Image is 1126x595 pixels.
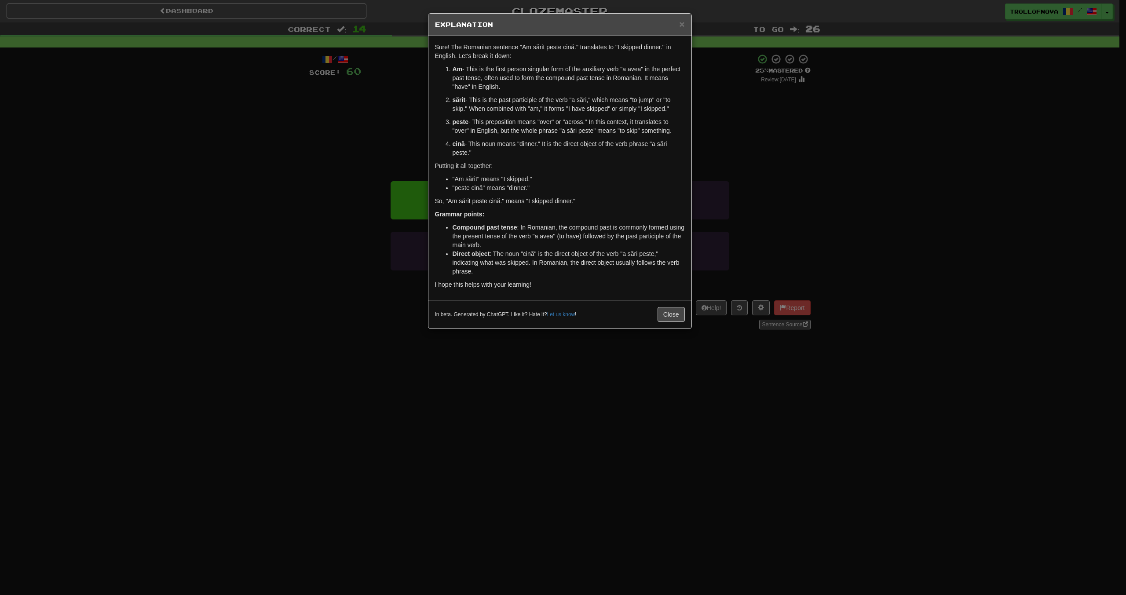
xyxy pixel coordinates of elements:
strong: cină [453,140,465,147]
h5: Explanation [435,20,685,29]
li: "Am sărit" means "I skipped." [453,175,685,183]
span: × [679,19,684,29]
strong: Direct object [453,250,490,257]
p: - This is the first person singular form of the auxiliary verb "a avea" in the perfect past tense... [453,65,685,91]
p: - This preposition means "over" or "across." In this context, it translates to "over" in English,... [453,117,685,135]
button: Close [658,307,685,322]
button: Close [679,19,684,29]
p: Sure! The Romanian sentence "Am sărit peste cină." translates to "I skipped dinner." in English. ... [435,43,685,60]
p: So, "Am sărit peste cină." means "I skipped dinner." [435,197,685,205]
strong: peste [453,118,469,125]
li: "peste cină" means "dinner." [453,183,685,192]
li: : In Romanian, the compound past is commonly formed using the present tense of the verb "a avea" ... [453,223,685,249]
strong: sărit [453,96,466,103]
p: - This is the past participle of the verb "a sări," which means "to jump" or "to skip." When comb... [453,95,685,113]
small: In beta. Generated by ChatGPT. Like it? Hate it? ! [435,311,577,318]
p: Putting it all together: [435,161,685,170]
strong: Compound past tense [453,224,517,231]
strong: Grammar points: [435,211,485,218]
li: : The noun "cină" is the direct object of the verb "a sări peste," indicating what was skipped. I... [453,249,685,276]
strong: Am [453,66,463,73]
a: Let us know [547,311,575,318]
p: - This noun means "dinner." It is the direct object of the verb phrase "a sări peste." [453,139,685,157]
p: I hope this helps with your learning! [435,280,685,289]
